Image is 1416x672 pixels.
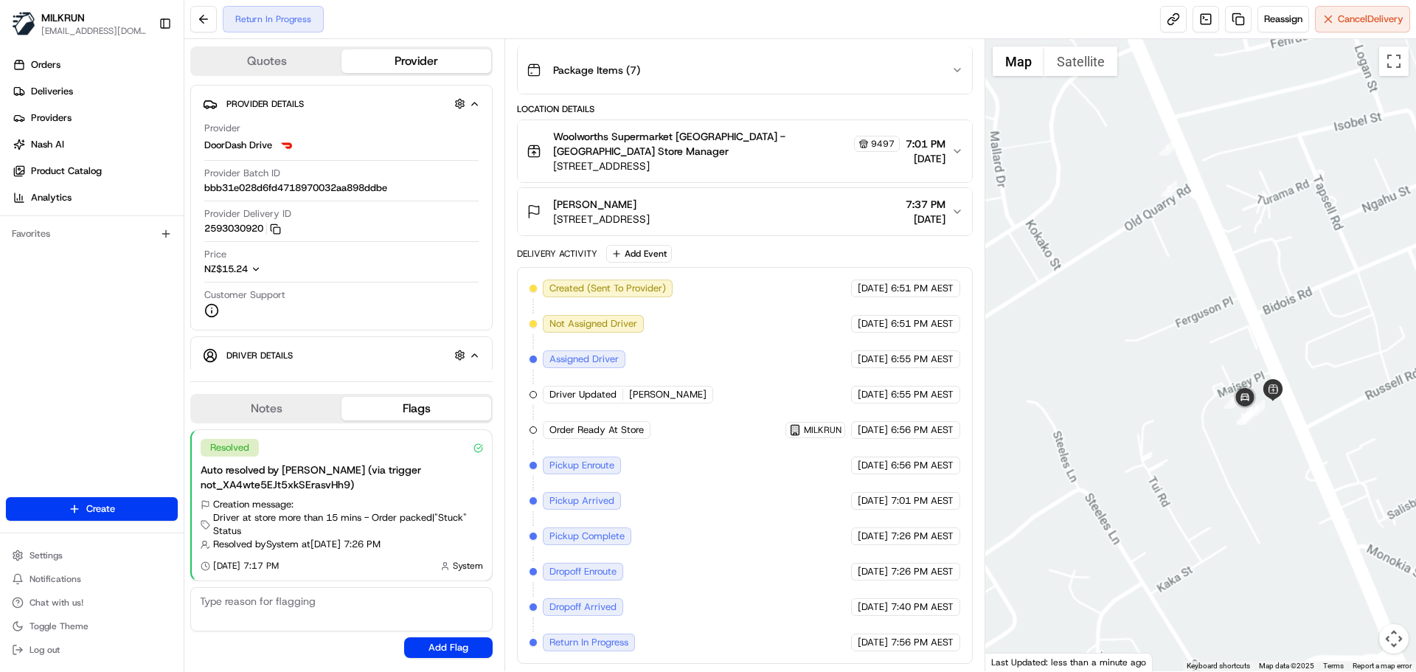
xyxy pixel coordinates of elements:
[553,197,636,212] span: [PERSON_NAME]
[1264,13,1302,26] span: Reassign
[858,282,888,295] span: [DATE]
[985,653,1153,671] div: Last Updated: less than a minute ago
[1338,13,1403,26] span: Cancel Delivery
[302,538,381,551] span: at [DATE] 7:26 PM
[213,511,483,538] span: Driver at store more than 15 mins - Order packed | "Stuck" Status
[549,565,617,578] span: Dropoff Enroute
[518,188,971,235] button: [PERSON_NAME][STREET_ADDRESS]7:37 PM[DATE]
[1249,400,1265,416] div: 4
[891,317,954,330] span: 6:51 PM AEST
[6,222,178,246] div: Favorites
[341,49,491,73] button: Provider
[453,560,483,572] span: System
[31,85,73,98] span: Deliveries
[12,12,35,35] img: MILKRUN
[204,207,291,221] span: Provider Delivery ID
[6,186,184,209] a: Analytics
[1237,409,1253,425] div: 18
[203,343,480,367] button: Driver Details
[858,636,888,649] span: [DATE]
[213,538,299,551] span: Resolved by System
[1161,181,1177,197] div: 2
[906,197,945,212] span: 7:37 PM
[891,600,954,614] span: 7:40 PM AEST
[29,644,60,656] span: Log out
[891,530,954,543] span: 7:26 PM AEST
[858,353,888,366] span: [DATE]
[29,573,81,585] span: Notifications
[204,263,248,275] span: NZ$15.24
[31,164,102,178] span: Product Catalog
[1257,6,1309,32] button: Reassign
[6,616,178,637] button: Toggle Theme
[6,545,178,566] button: Settings
[891,636,954,649] span: 7:56 PM AEST
[891,459,954,472] span: 6:56 PM AEST
[549,494,614,508] span: Pickup Arrived
[989,652,1038,671] a: Open this area in Google Maps (opens a new window)
[204,181,387,195] span: bbb31e028d6fd4718970032aa898ddbe
[226,350,293,361] span: Driver Details
[606,245,672,263] button: Add Event
[553,159,899,173] span: [STREET_ADDRESS]
[858,317,888,330] span: [DATE]
[192,49,341,73] button: Quotes
[549,459,614,472] span: Pickup Enroute
[549,530,625,543] span: Pickup Complete
[549,600,617,614] span: Dropoff Arrived
[629,388,707,401] span: [PERSON_NAME]
[858,494,888,508] span: [DATE]
[31,111,72,125] span: Providers
[1236,407,1252,423] div: 17
[549,388,617,401] span: Driver Updated
[404,637,493,658] button: Add Flag
[549,353,619,366] span: Assigned Driver
[517,248,597,260] div: Delivery Activity
[6,640,178,660] button: Log out
[871,138,895,150] span: 9497
[6,159,184,183] a: Product Catalog
[41,25,147,37] button: [EMAIL_ADDRESS][DOMAIN_NAME]
[1259,662,1314,670] span: Map data ©2025
[6,592,178,613] button: Chat with us!
[906,212,945,226] span: [DATE]
[906,136,945,151] span: 7:01 PM
[1159,139,1176,156] div: 1
[203,91,480,116] button: Provider Details
[858,423,888,437] span: [DATE]
[1241,403,1257,419] div: 3
[29,597,83,609] span: Chat with us!
[518,120,971,182] button: Woolworths Supermarket [GEOGRAPHIC_DATA] - [GEOGRAPHIC_DATA] Store Manager9497[STREET_ADDRESS]7:0...
[29,620,88,632] span: Toggle Theme
[549,282,666,295] span: Created (Sent To Provider)
[204,167,280,180] span: Provider Batch ID
[6,497,178,521] button: Create
[201,439,259,457] div: Resolved
[6,106,184,130] a: Providers
[549,317,637,330] span: Not Assigned Driver
[204,263,334,276] button: NZ$15.24
[41,10,85,25] button: MILKRUN
[204,139,272,152] span: DoorDash Drive
[891,423,954,437] span: 6:56 PM AEST
[858,388,888,401] span: [DATE]
[6,6,153,41] button: MILKRUNMILKRUN[EMAIL_ADDRESS][DOMAIN_NAME]
[6,133,184,156] a: Nash AI
[226,98,304,110] span: Provider Details
[31,191,72,204] span: Analytics
[993,46,1044,76] button: Show street map
[1187,661,1250,671] button: Keyboard shortcuts
[1379,46,1409,76] button: Toggle fullscreen view
[553,129,850,159] span: Woolworths Supermarket [GEOGRAPHIC_DATA] - [GEOGRAPHIC_DATA] Store Manager
[906,151,945,166] span: [DATE]
[891,494,954,508] span: 7:01 PM AEST
[204,288,285,302] span: Customer Support
[891,282,954,295] span: 6:51 PM AEST
[1323,662,1344,670] a: Terms
[518,46,971,94] button: Package Items (7)
[31,58,60,72] span: Orders
[29,550,63,561] span: Settings
[858,600,888,614] span: [DATE]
